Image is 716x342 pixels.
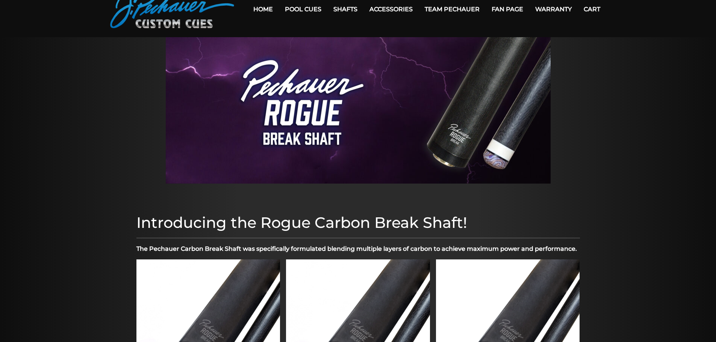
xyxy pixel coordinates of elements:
[136,214,580,232] h1: Introducing the Rogue Carbon Break Shaft!
[136,245,577,252] strong: The Pechauer Carbon Break Shaft was specifically formulated blending multiple layers of carbon to...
